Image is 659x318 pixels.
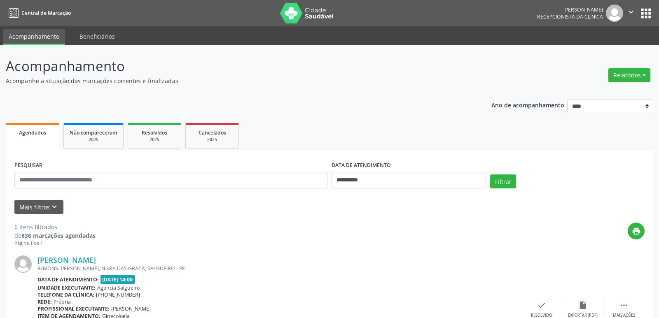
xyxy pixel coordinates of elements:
[199,129,226,136] span: Cancelados
[537,301,546,310] i: check
[332,159,391,172] label: DATA DE ATENDIMENTO
[96,291,140,298] span: [PHONE_NUMBER]
[21,9,71,16] span: Central de Marcação
[14,240,96,247] div: Página 1 de 1
[6,56,459,77] p: Acompanhamento
[19,129,46,136] span: Agendados
[628,223,645,239] button: print
[37,284,96,291] b: Unidade executante:
[70,137,117,143] div: 2025
[37,265,521,272] div: R/MONS.[PERSON_NAME], N.SRA.DAS GRACA, SALGUEIRO - PE
[606,5,623,22] img: img
[14,223,96,231] div: 6 itens filtrados
[100,275,135,284] span: [DATE] 14:00
[54,298,71,305] span: Própria
[623,5,639,22] button: 
[608,68,650,82] button: Relatórios
[632,227,641,236] i: print
[619,301,629,310] i: 
[111,305,151,312] span: [PERSON_NAME]
[70,129,117,136] span: Não compareceram
[14,255,32,273] img: img
[37,255,96,265] a: [PERSON_NAME]
[50,202,59,211] i: keyboard_arrow_down
[639,6,653,21] button: apps
[37,276,99,283] b: Data de atendimento:
[14,159,42,172] label: PESQUISAR
[37,291,94,298] b: Telefone da clínica:
[37,298,52,305] b: Rede:
[537,6,603,13] div: [PERSON_NAME]
[142,129,167,136] span: Resolvidos
[491,100,564,110] p: Ano de acompanhamento
[134,137,175,143] div: 2025
[74,29,121,44] a: Beneficiários
[37,305,110,312] b: Profissional executante:
[97,284,140,291] span: Agencia Salgueiro
[3,29,65,45] a: Acompanhamento
[626,7,636,16] i: 
[537,13,603,20] span: Recepcionista da clínica
[14,200,63,214] button: Mais filtroskeyboard_arrow_down
[6,6,71,20] a: Central de Marcação
[6,77,459,85] p: Acompanhe a situação das marcações correntes e finalizadas
[14,231,96,240] div: de
[192,137,233,143] div: 2025
[21,232,96,239] strong: 836 marcações agendadas
[490,174,516,188] button: Filtrar
[578,301,587,310] i: insert_drive_file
